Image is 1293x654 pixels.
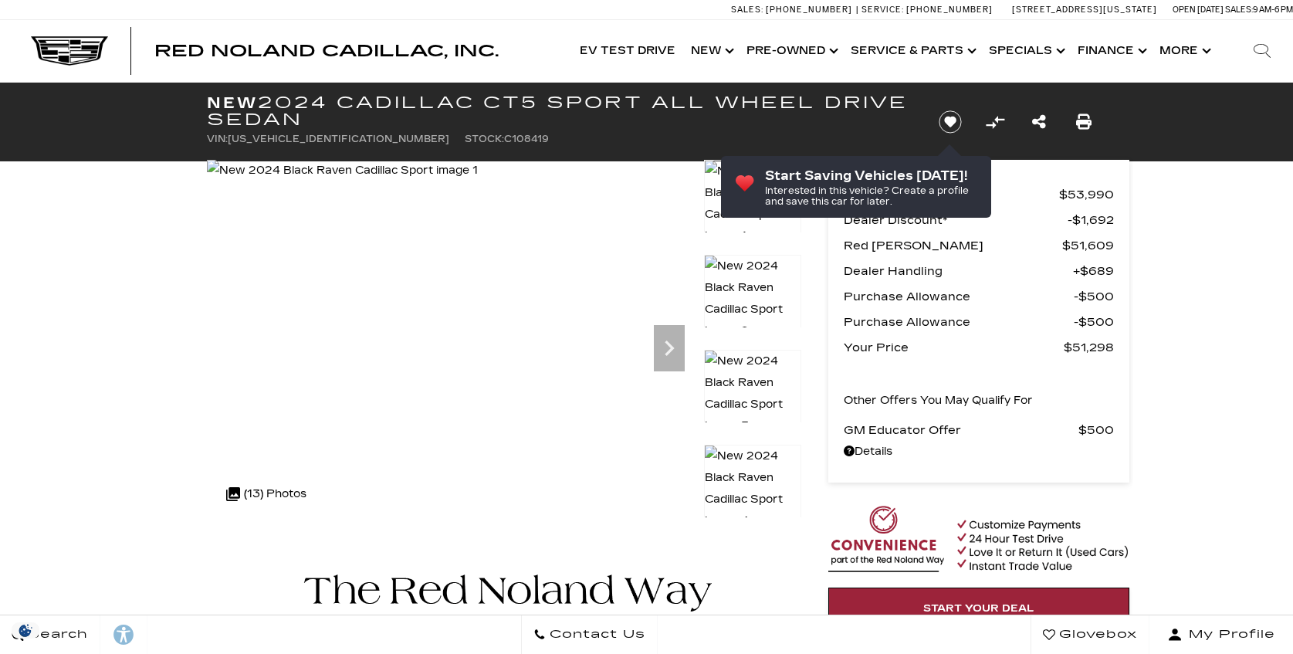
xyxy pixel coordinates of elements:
img: New 2024 Black Raven Cadillac Sport image 3 [704,350,801,438]
a: Service: [PHONE_NUMBER] [856,5,997,14]
a: Purchase Allowance $500 [844,311,1114,333]
span: Red [PERSON_NAME] [844,235,1062,256]
span: Red Noland Cadillac, Inc. [154,42,499,60]
a: Red [PERSON_NAME] $51,609 [844,235,1114,256]
span: Stock: [465,134,504,144]
button: Open user profile menu [1149,615,1293,654]
span: Your Price [844,337,1064,358]
p: Other Offers You May Qualify For [844,390,1033,412]
span: Sales: [731,5,763,15]
img: Opt-Out Icon [8,622,43,639]
span: $51,298 [1064,337,1114,358]
span: [PHONE_NUMBER] [906,5,993,15]
span: Contact Us [546,624,645,646]
a: [STREET_ADDRESS][US_STATE] [1012,5,1157,15]
div: Next [654,325,685,371]
span: My Profile [1183,624,1275,646]
a: EV Test Drive [572,20,683,82]
span: $53,990 [1059,184,1114,205]
span: [PHONE_NUMBER] [766,5,852,15]
div: (13) Photos [218,476,314,513]
a: Share this New 2024 Cadillac CT5 Sport All Wheel Drive Sedan [1032,111,1046,133]
button: More [1152,20,1216,82]
span: $500 [1074,286,1114,307]
a: Your Price $51,298 [844,337,1114,358]
a: Print this New 2024 Cadillac CT5 Sport All Wheel Drive Sedan [1076,111,1092,133]
span: $500 [1074,311,1114,333]
span: [US_VEHICLE_IDENTIFICATION_NUMBER] [228,134,449,144]
a: Dealer Handling $689 [844,260,1114,282]
a: Sales: [PHONE_NUMBER] [731,5,856,14]
a: Contact Us [521,615,658,654]
span: $689 [1073,260,1114,282]
span: Search [24,624,88,646]
img: New 2024 Black Raven Cadillac Sport image 4 [704,445,801,533]
span: Open [DATE] [1173,5,1224,15]
span: GM Educator Offer [844,419,1078,441]
a: Specials [981,20,1070,82]
span: 9 AM-6 PM [1253,5,1293,15]
button: Compare Vehicle [983,110,1007,134]
a: Service & Parts [843,20,981,82]
strong: New [207,93,258,112]
a: GM Educator Offer $500 [844,419,1114,441]
a: Purchase Allowance $500 [844,286,1114,307]
span: Purchase Allowance [844,286,1074,307]
section: Click to Open Cookie Consent Modal [8,622,43,639]
span: $500 [1078,419,1114,441]
img: New 2024 Black Raven Cadillac Sport image 1 [704,160,801,248]
img: New 2024 Black Raven Cadillac Sport image 1 [207,160,478,181]
img: New 2024 Black Raven Cadillac Sport image 2 [704,255,801,343]
a: MSRP $53,990 [844,184,1114,205]
a: Dealer Discount* $1,692 [844,209,1114,231]
a: Red Noland Cadillac, Inc. [154,43,499,59]
a: Pre-Owned [739,20,843,82]
span: C108419 [504,134,549,144]
span: Glovebox [1055,624,1137,646]
a: Details [844,441,1114,463]
span: VIN: [207,134,228,144]
span: Purchase Allowance [844,311,1074,333]
button: Save vehicle [933,110,967,134]
span: $51,609 [1062,235,1114,256]
span: Dealer Handling [844,260,1073,282]
span: Sales: [1225,5,1253,15]
a: New [683,20,739,82]
a: Start Your Deal [828,588,1129,629]
span: $1,692 [1068,209,1114,231]
img: Cadillac Dark Logo with Cadillac White Text [31,36,108,66]
span: Service: [861,5,904,15]
a: Finance [1070,20,1152,82]
a: Glovebox [1031,615,1149,654]
span: MSRP [844,184,1059,205]
span: Dealer Discount* [844,209,1068,231]
span: Start Your Deal [923,602,1034,615]
h1: 2024 Cadillac CT5 Sport All Wheel Drive Sedan [207,94,913,128]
